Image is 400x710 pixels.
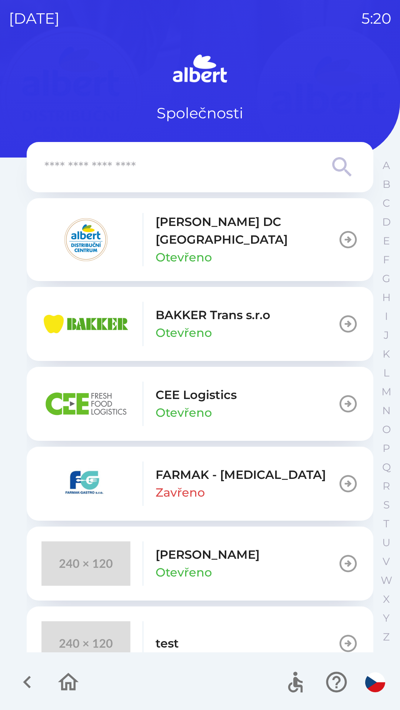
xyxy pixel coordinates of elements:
[377,326,396,345] button: J
[377,288,396,307] button: H
[365,672,385,692] img: cs flag
[377,420,396,439] button: O
[377,175,396,194] button: B
[383,234,390,247] p: E
[156,324,212,342] p: Otevřeno
[9,7,60,30] p: [DATE]
[383,498,390,511] p: S
[383,253,390,266] p: F
[377,307,396,326] button: I
[27,527,373,601] button: [PERSON_NAME]Otevřeno
[382,536,390,549] p: U
[41,302,130,346] img: eba99837-dbda-48f3-8a63-9647f5990611.png
[383,178,390,191] p: B
[156,564,212,581] p: Otevřeno
[383,197,390,210] p: C
[385,310,388,323] p: I
[382,404,391,417] p: N
[383,612,390,625] p: Y
[377,514,396,533] button: T
[377,590,396,609] button: X
[27,367,373,441] button: CEE LogisticsOtevřeno
[27,606,373,680] button: test
[384,329,389,342] p: J
[383,366,389,379] p: L
[377,533,396,552] button: U
[156,546,260,564] p: [PERSON_NAME]
[381,574,392,587] p: W
[383,517,389,530] p: T
[27,447,373,521] button: FARMAK - [MEDICAL_DATA]Zavřeno
[377,345,396,364] button: K
[383,480,390,493] p: R
[41,541,130,586] img: 240x120
[156,248,212,266] p: Otevřeno
[377,250,396,269] button: F
[382,216,391,229] p: D
[377,213,396,231] button: D
[156,484,205,501] p: Zavřeno
[377,382,396,401] button: M
[382,272,390,285] p: G
[377,609,396,628] button: Y
[156,635,179,652] p: test
[377,628,396,646] button: Z
[377,571,396,590] button: W
[377,364,396,382] button: L
[383,555,390,568] p: V
[156,466,326,484] p: FARMAK - [MEDICAL_DATA]
[381,385,391,398] p: M
[41,217,130,262] img: 092fc4fe-19c8-4166-ad20-d7efd4551fba.png
[156,386,237,404] p: CEE Logistics
[41,382,130,426] img: ba8847e2-07ef-438b-a6f1-28de549c3032.png
[383,348,390,361] p: K
[156,404,212,422] p: Otevřeno
[377,156,396,175] button: A
[156,213,338,248] p: [PERSON_NAME] DC [GEOGRAPHIC_DATA]
[41,621,130,666] img: 240x120
[377,496,396,514] button: S
[27,52,373,87] img: Logo
[361,7,391,30] p: 5:20
[383,630,390,643] p: Z
[156,306,270,324] p: BAKKER Trans s.r.o
[377,439,396,458] button: P
[377,269,396,288] button: G
[27,287,373,361] button: BAKKER Trans s.r.oOtevřeno
[377,477,396,496] button: R
[377,194,396,213] button: C
[157,102,243,124] p: Společnosti
[377,231,396,250] button: E
[382,423,391,436] p: O
[382,291,391,304] p: H
[383,159,390,172] p: A
[377,552,396,571] button: V
[377,458,396,477] button: Q
[383,442,390,455] p: P
[377,401,396,420] button: N
[382,461,391,474] p: Q
[27,198,373,281] button: [PERSON_NAME] DC [GEOGRAPHIC_DATA]Otevřeno
[383,593,390,606] p: X
[41,461,130,506] img: 5ee10d7b-21a5-4c2b-ad2f-5ef9e4226557.png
